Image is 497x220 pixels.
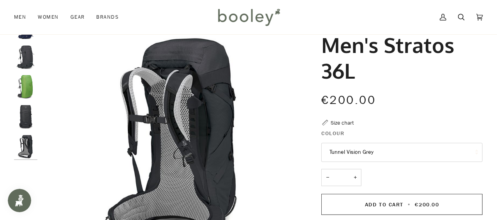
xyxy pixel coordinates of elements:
[321,169,361,187] input: Quantity
[321,129,344,137] span: Colour
[14,13,26,21] span: Men
[38,13,58,21] span: Women
[14,46,37,69] img: Men's Osprey Stratos 36L Tunnel Vision Grey - Booley Galway
[70,13,85,21] span: Gear
[215,6,283,28] img: Booley
[321,143,483,162] button: Tunnel Vision Grey
[8,189,31,212] iframe: Button to open loyalty program pop-up
[365,201,404,208] span: Add to Cart
[96,13,119,21] span: Brands
[14,75,37,99] img: Men's Osprey Stratos 36L Tunnel Vision Grey - Booley Galway
[331,119,354,127] div: Size chart
[321,169,334,187] button: −
[321,92,376,108] span: €200.00
[14,105,37,128] img: Men's Osprey Stratos 36L Tunnel Vision Grey - Booley Galway
[406,201,413,208] span: •
[14,135,37,158] img: Men's Osprey Stratos 36L Tunnel Vision Grey - Booley Galway
[349,169,361,187] button: +
[321,194,483,215] button: Add to Cart • €200.00
[415,201,439,208] span: €200.00
[321,32,477,83] h1: Men's Stratos 36L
